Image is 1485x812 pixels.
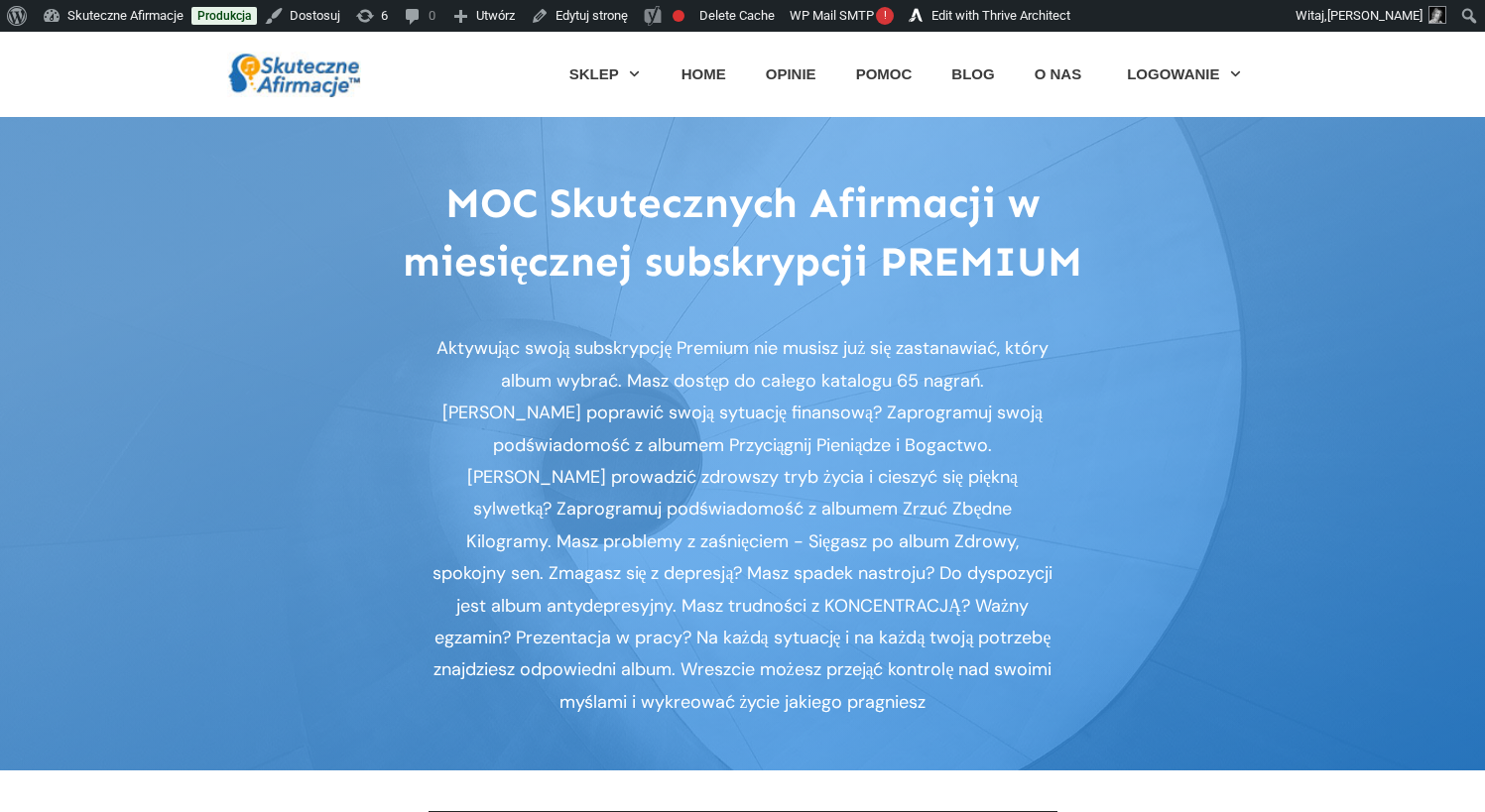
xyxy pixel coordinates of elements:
[431,332,1055,718] p: Aktywując swoją subskrypcję Premium nie musisz już się zastanawiać, który album wybrać. Masz dost...
[371,174,1115,311] h2: MOC Skutecznych Afirmacji w miesięcznej subskrypcji PREMIUM
[951,59,994,89] a: BLOG
[1127,59,1219,89] span: LOGOWANIE
[876,7,894,25] span: !
[1327,8,1423,23] span: [PERSON_NAME]
[1127,59,1242,89] a: LOGOWANIE
[766,59,816,89] a: OPINIE
[1035,59,1082,89] a: O NAS
[856,59,913,89] a: POMOC
[569,59,619,89] span: SKLEP
[673,10,684,22] div: Nie ustawiono frazy kluczowej
[569,59,642,89] a: SKLEP
[681,59,726,89] a: HOME
[191,7,257,25] a: Produkcja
